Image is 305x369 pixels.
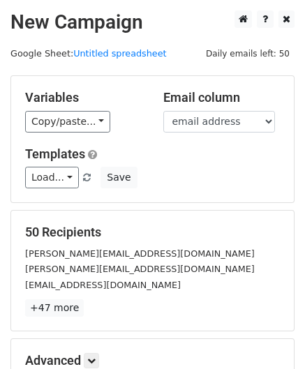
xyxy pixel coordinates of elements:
small: [PERSON_NAME][EMAIL_ADDRESS][DOMAIN_NAME] [25,248,255,259]
h5: Email column [163,90,281,105]
h5: Advanced [25,353,280,368]
button: Save [101,167,137,188]
small: Google Sheet: [10,48,167,59]
a: Untitled spreadsheet [73,48,166,59]
a: +47 more [25,299,84,317]
a: Daily emails left: 50 [201,48,295,59]
small: [PERSON_NAME][EMAIL_ADDRESS][DOMAIN_NAME] [25,264,255,274]
a: Copy/paste... [25,111,110,133]
h5: Variables [25,90,142,105]
small: [EMAIL_ADDRESS][DOMAIN_NAME] [25,280,181,290]
h2: New Campaign [10,10,295,34]
h5: 50 Recipients [25,225,280,240]
span: Daily emails left: 50 [201,46,295,61]
a: Templates [25,146,85,161]
a: Load... [25,167,79,188]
